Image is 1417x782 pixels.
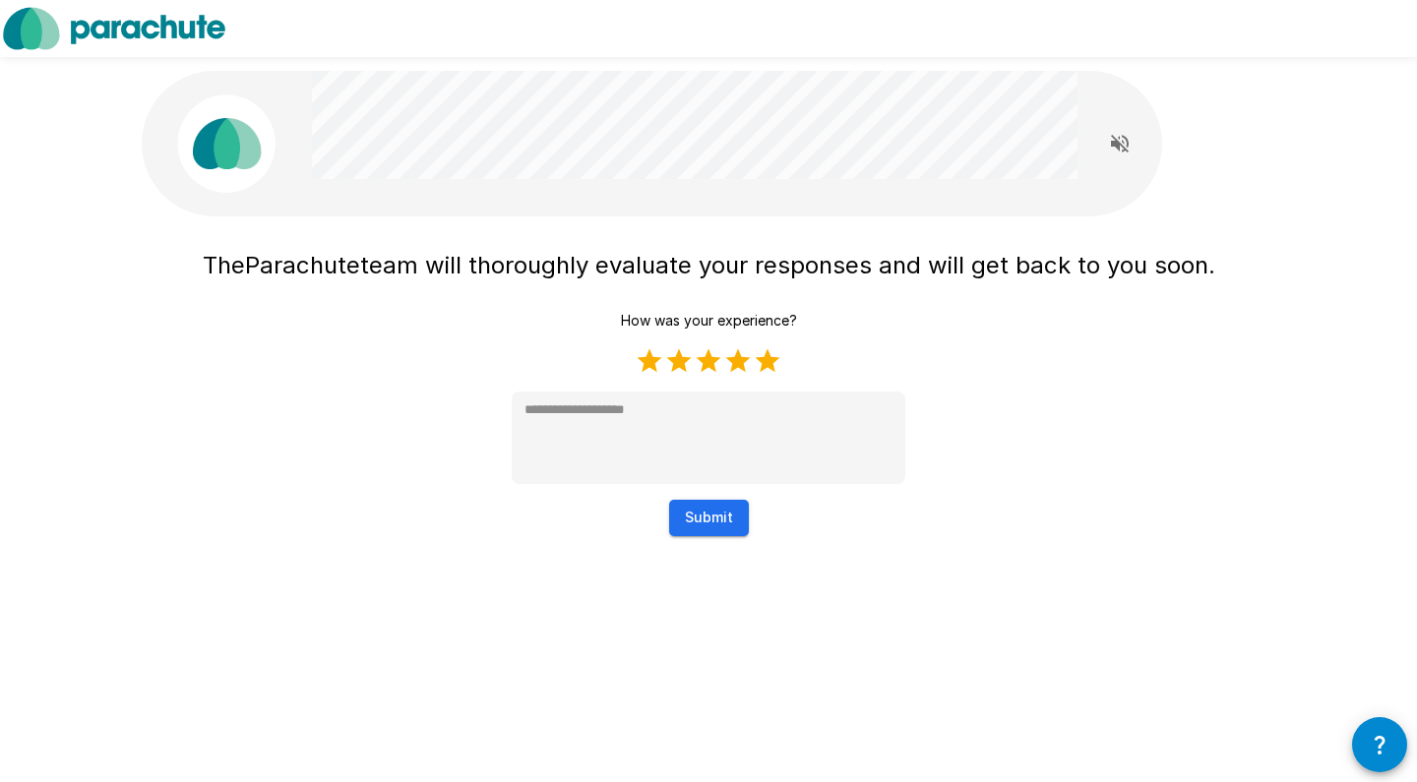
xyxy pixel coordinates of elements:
[1100,124,1140,163] button: Read questions aloud
[177,94,276,193] img: parachute_avatar.png
[203,251,245,279] span: The
[245,251,360,279] span: Parachute
[360,251,1215,279] span: team will thoroughly evaluate your responses and will get back to you soon.
[669,500,749,536] button: Submit
[621,311,797,331] p: How was your experience?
